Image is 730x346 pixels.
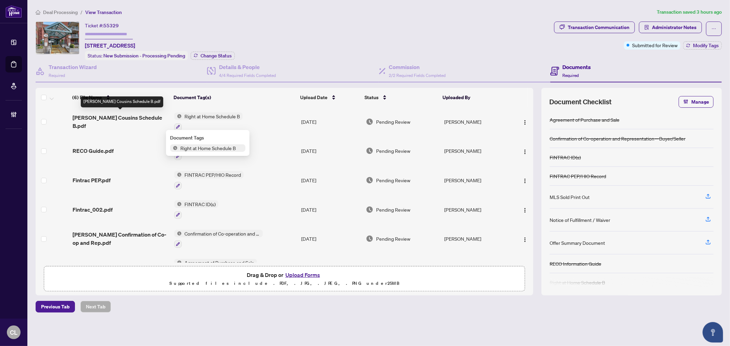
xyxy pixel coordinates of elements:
button: Manage [679,96,714,108]
button: Logo [520,204,530,215]
span: FINTRAC ID(s) [182,200,218,208]
span: solution [644,25,649,30]
div: RECO Information Guide [550,260,601,267]
div: Confirmation of Co-operation and Representation—Buyer/Seller [550,135,686,142]
img: Document Status [366,206,373,213]
span: ellipsis [712,26,716,31]
span: Modify Tags [693,43,719,48]
img: Document Status [366,176,373,184]
td: [PERSON_NAME] [441,136,511,166]
div: FINTRAC ID(s) [550,154,581,161]
span: Fintrac_002.pdf [73,205,113,214]
td: [PERSON_NAME] [441,253,511,283]
img: Logo [522,178,528,184]
button: Status IconFINTRAC PEP/HIO Record [174,171,244,189]
div: FINTRAC PEP/HIO Record [550,172,606,180]
button: Status IconFINTRAC ID(s) [174,200,218,219]
div: Agreement of Purchase and Sale [550,116,619,123]
span: 4/4 Required Fields Completed [219,73,276,78]
td: [DATE] [298,165,363,195]
span: Fintrac PEP.pdf [73,176,111,184]
img: Logo [522,208,528,213]
h4: Details & People [219,63,276,71]
span: [STREET_ADDRESS] [85,41,135,50]
span: FINTRAC PEP/HIO Record [182,171,244,178]
button: Logo [520,175,530,186]
span: Manage [691,96,709,107]
span: Submitted for Review [632,41,678,49]
th: Upload Date [297,88,362,107]
img: Logo [522,149,528,155]
td: [DATE] [298,253,363,283]
li: / [80,8,82,16]
button: Status IconAgreement of Purchase and Sale [174,259,257,277]
button: Administrator Notes [639,22,702,33]
h4: Documents [563,63,591,71]
button: Status IconRight at Home Schedule B [174,112,243,131]
div: Ticket #: [85,22,119,29]
img: Logo [522,120,528,125]
span: (6) File Name [72,94,102,101]
span: 2/2 Required Fields Completed [389,73,446,78]
span: 55329 [103,23,119,29]
span: RECO Guide.pdf [73,147,114,155]
button: Logo [520,145,530,156]
span: Required [563,73,579,78]
img: Document Status [366,147,373,155]
div: Notice of Fulfillment / Waiver [550,216,610,224]
img: Status Icon [170,144,178,152]
span: New Submission - Processing Pending [103,53,185,59]
td: [PERSON_NAME] [441,107,511,136]
button: Next Tab [80,301,111,312]
td: [PERSON_NAME] [441,224,511,254]
button: Transaction Communication [554,22,635,33]
button: Upload Forms [283,270,322,279]
th: Document Tag(s) [171,88,297,107]
td: [DATE] [298,195,363,224]
button: Open asap [703,322,723,343]
img: Status Icon [174,259,182,266]
p: Supported files include .PDF, .JPG, .JPEG, .PNG under 25 MB [48,279,521,288]
button: Modify Tags [683,41,722,50]
span: [PERSON_NAME] Cousins Schedule B.pdf [73,114,169,130]
td: [DATE] [298,107,363,136]
article: Transaction saved 3 hours ago [657,8,722,16]
h4: Commission [389,63,446,71]
span: Status [364,94,379,101]
span: Change Status [201,53,232,58]
div: [PERSON_NAME] Cousins Schedule B.pdf [81,96,163,107]
img: Document Status [366,235,373,242]
h4: Transaction Wizard [49,63,97,71]
td: [DATE] [298,224,363,254]
span: Administrator Notes [652,22,696,33]
span: Drag & Drop or [247,270,322,279]
span: Previous Tab [41,301,69,312]
button: Status IconConfirmation of Co-operation and Representation—Buyer/Seller [174,230,263,248]
span: Pending Review [376,235,410,242]
span: home [36,10,40,15]
td: [DATE] [298,136,363,166]
span: Drag & Drop orUpload FormsSupported files include .PDF, .JPG, .JPEG, .PNG under25MB [44,266,525,292]
img: Status Icon [174,171,182,178]
img: Status Icon [174,112,182,120]
span: Document Checklist [550,97,612,107]
th: (6) File Name [69,88,171,107]
div: Document Tags [170,134,245,142]
button: Previous Tab [36,301,75,312]
div: MLS Sold Print Out [550,193,590,201]
span: Confirmation of Co-operation and Representation—Buyer/Seller [182,230,263,237]
span: Pending Review [376,118,410,125]
span: Agreement of Purchase and Sale [182,259,257,266]
span: Pending Review [376,176,410,184]
span: Upload Date [300,94,328,101]
span: Pending Review [376,206,410,213]
span: Required [49,73,65,78]
span: Right at Home Schedule B [178,144,239,152]
img: Document Status [366,118,373,125]
button: Logo [520,116,530,127]
div: Offer Summary Document [550,239,605,247]
button: Change Status [191,52,235,60]
img: logo [5,5,22,18]
span: Right at Home Schedule B [182,112,243,120]
img: Logo [522,237,528,242]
